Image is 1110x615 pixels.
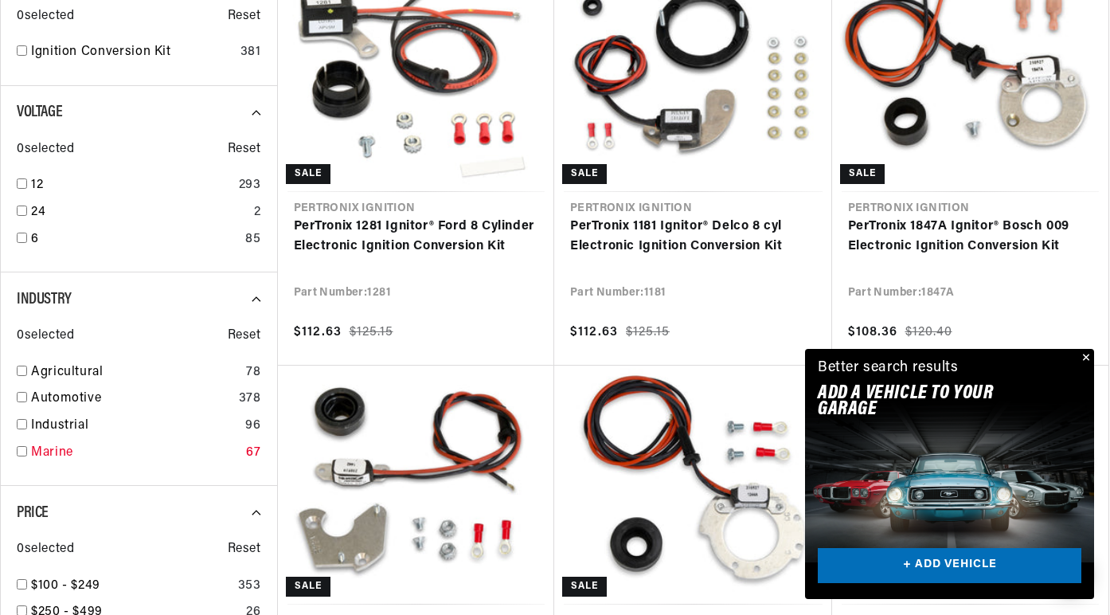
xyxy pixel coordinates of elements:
span: 0 selected [17,539,74,560]
div: 85 [245,229,260,250]
button: Close [1075,349,1094,368]
span: Reset [228,6,261,27]
div: 378 [239,389,261,409]
a: Agricultural [31,362,240,383]
div: Better search results [818,357,959,380]
div: 96 [245,416,260,437]
div: 2 [254,202,261,223]
span: Reset [228,539,261,560]
span: 0 selected [17,326,74,347]
a: + ADD VEHICLE [818,548,1081,584]
div: 67 [246,443,260,464]
div: 381 [240,42,261,63]
a: PerTronix 1281 Ignitor® Ford 8 Cylinder Electronic Ignition Conversion Kit [294,217,539,257]
span: 0 selected [17,6,74,27]
span: Industry [17,292,72,307]
a: Ignition Conversion Kit [31,42,234,63]
span: Voltage [17,104,62,120]
div: 78 [246,362,260,383]
a: 6 [31,229,239,250]
a: Automotive [31,389,233,409]
span: Price [17,505,49,521]
a: Industrial [31,416,239,437]
span: Reset [228,326,261,347]
span: 0 selected [17,139,74,160]
a: PerTronix 1847A Ignitor® Bosch 009 Electronic Ignition Conversion Kit [848,217,1093,257]
span: Reset [228,139,261,160]
a: Marine [31,443,240,464]
a: 24 [31,202,248,223]
div: 293 [239,175,261,196]
span: $100 - $249 [31,579,100,592]
a: 12 [31,175,233,196]
h2: Add A VEHICLE to your garage [818,386,1042,418]
div: 353 [238,576,261,597]
a: PerTronix 1181 Ignitor® Delco 8 cyl Electronic Ignition Conversion Kit [570,217,816,257]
